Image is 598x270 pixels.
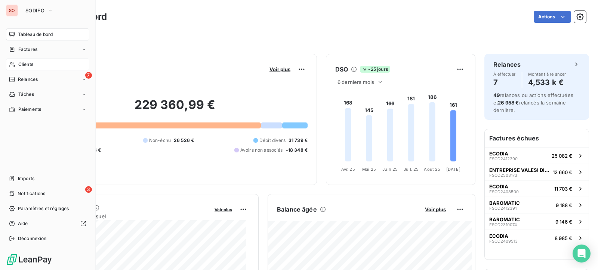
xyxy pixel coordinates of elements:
span: ECODIA [489,233,508,239]
a: Aide [6,218,89,230]
h6: Balance âgée [277,205,317,214]
tspan: [DATE] [446,167,460,172]
span: SODIFO [25,7,44,13]
button: Actions [534,11,571,23]
button: ECODIAFSOD240850011 703 € [485,180,589,197]
h6: DSO [335,65,348,74]
h4: 4,533 k € [528,76,566,88]
span: 26 958 € [498,100,519,106]
span: Paiements [18,106,41,113]
span: Imports [18,175,34,182]
span: Tableau de bord [18,31,53,38]
h2: 229 360,99 € [42,97,308,120]
span: Chiffre d'affaires mensuel [42,212,209,220]
span: Voir plus [425,206,446,212]
button: ENTREPRISE VALESI DISTRIBUTIONFSOD250317312 660 € [485,164,589,180]
h4: 7 [493,76,516,88]
span: 31 739 € [289,137,308,144]
button: BAROMATICFSOD23100749 146 € [485,213,589,230]
img: Logo LeanPay [6,254,52,266]
button: ECODIAFSOD241239025 082 € [485,147,589,164]
span: Montant à relancer [528,72,566,76]
span: 12 660 € [553,169,572,175]
span: Relances [18,76,38,83]
span: ECODIA [489,151,508,157]
span: FSOD2310074 [489,222,517,227]
span: 26 526 € [174,137,194,144]
span: relances ou actions effectuées et relancés la semaine dernière. [493,92,573,113]
tspan: Juin 25 [382,167,398,172]
span: FSOD2412390 [489,157,518,161]
span: 7 [85,72,92,79]
tspan: Juil. 25 [404,167,419,172]
span: -25 jours [360,66,390,73]
span: Non-échu [149,137,171,144]
span: Notifications [18,190,45,197]
button: BAROMATICFSOD24123919 188 € [485,197,589,213]
span: BAROMATIC [489,200,520,206]
span: FSOD2408500 [489,189,519,194]
span: 9 146 € [555,219,572,225]
button: Voir plus [267,66,293,73]
span: Débit divers [259,137,286,144]
h6: Factures échues [485,129,589,147]
button: Voir plus [212,206,234,213]
h6: Relances [493,60,521,69]
button: Voir plus [423,206,448,213]
span: Voir plus [269,66,290,72]
button: ECODIAFSOD24095138 985 € [485,230,589,246]
span: Clients [18,61,33,68]
span: -18 348 € [286,147,308,154]
span: 9 188 € [556,202,572,208]
tspan: Août 25 [424,167,440,172]
span: Voir plus [215,207,232,212]
span: FSOD2503173 [489,173,517,178]
span: Tâches [18,91,34,98]
span: Paramètres et réglages [18,205,69,212]
span: ECODIA [489,183,508,189]
span: BAROMATIC [489,216,520,222]
span: FSOD2409513 [489,239,518,243]
div: Open Intercom Messenger [573,245,591,263]
span: ENTREPRISE VALESI DISTRIBUTION [489,167,550,173]
span: Aide [18,220,28,227]
span: 6 derniers mois [337,79,374,85]
span: 25 082 € [552,153,572,159]
tspan: Avr. 25 [341,167,355,172]
span: 49 [493,92,500,98]
span: 3 [85,186,92,193]
span: 11 703 € [554,186,572,192]
span: Déconnexion [18,235,47,242]
span: FSOD2412391 [489,206,517,210]
span: À effectuer [493,72,516,76]
div: SO [6,4,18,16]
span: Factures [18,46,37,53]
tspan: Mai 25 [362,167,376,172]
span: Avoirs non associés [240,147,283,154]
span: 8 985 € [555,235,572,241]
